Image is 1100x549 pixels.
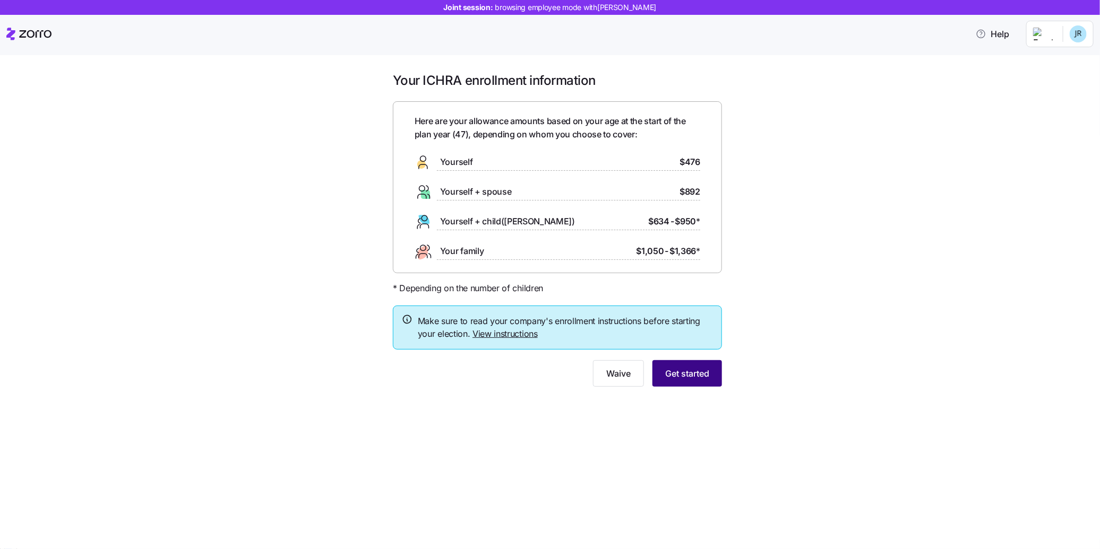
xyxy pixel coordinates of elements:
[669,245,700,258] span: $1,366
[1070,25,1087,42] img: d6f5c9543c604f09d9bbd6421a6f3bc5
[652,360,722,387] button: Get started
[665,367,709,380] span: Get started
[393,72,722,89] h1: Your ICHRA enrollment information
[418,315,713,341] span: Make sure to read your company's enrollment instructions before starting your election.
[440,155,472,169] span: Yourself
[415,115,700,141] span: Here are your allowance amounts based on your age at the start of the plan year ( 47 ), depending...
[648,215,669,228] span: $634
[1033,28,1054,40] img: Employer logo
[440,185,512,198] span: Yourself + spouse
[636,245,664,258] span: $1,050
[665,245,669,258] span: -
[606,367,631,380] span: Waive
[472,328,538,339] a: View instructions
[440,215,575,228] span: Yourself + child([PERSON_NAME])
[393,282,543,295] span: * Depending on the number of children
[675,215,700,228] span: $950
[671,215,674,228] span: -
[967,23,1018,45] button: Help
[440,245,484,258] span: Your family
[680,155,700,169] span: $476
[593,360,644,387] button: Waive
[495,2,657,13] span: browsing employee mode with [PERSON_NAME]
[444,2,657,13] span: Joint session:
[976,28,1009,40] span: Help
[680,185,700,198] span: $892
